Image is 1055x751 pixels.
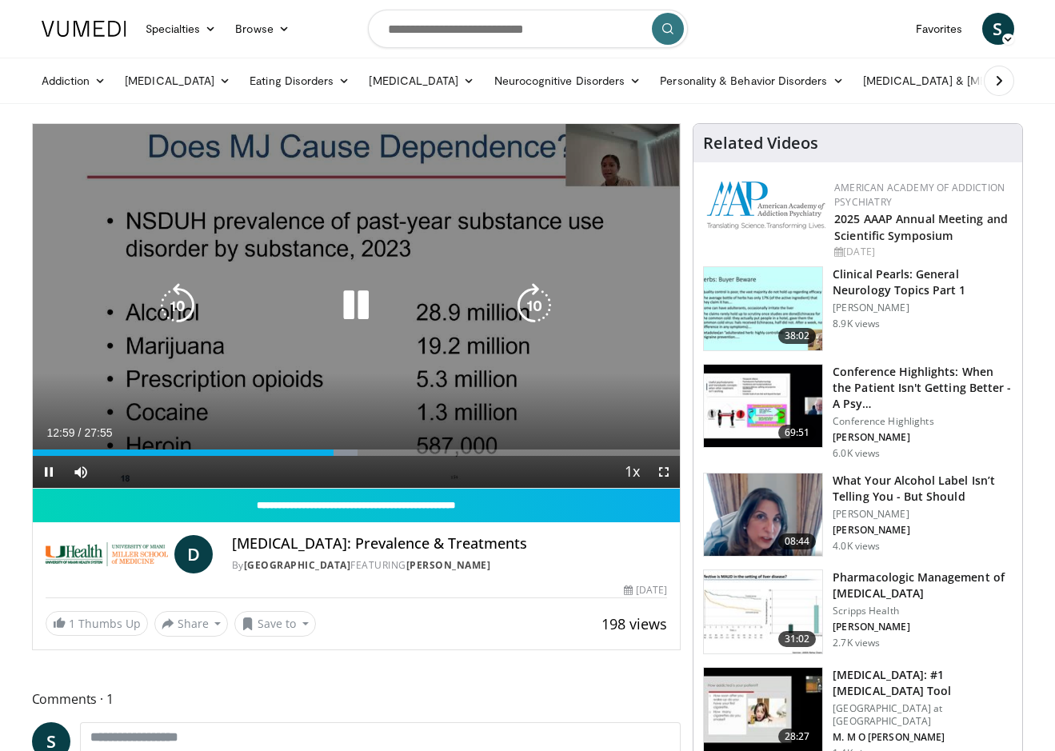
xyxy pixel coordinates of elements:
a: Personality & Behavior Disorders [650,65,853,97]
a: S [982,13,1014,45]
span: 198 views [601,614,667,633]
a: Browse [226,13,299,45]
a: 69:51 Conference Highlights: When the Patient Isn't Getting Better - A Psy… Conference Highlights... [703,364,1013,460]
button: Mute [65,456,97,488]
span: 08:44 [778,533,817,549]
p: M. M O [PERSON_NAME] [833,731,1013,744]
img: 91ec4e47-6cc3-4d45-a77d-be3eb23d61cb.150x105_q85_crop-smart_upscale.jpg [704,267,822,350]
video-js: Video Player [33,124,681,489]
div: Progress Bar [33,449,681,456]
a: [PERSON_NAME] [406,558,491,572]
p: 4.0K views [833,540,880,553]
a: American Academy of Addiction Psychiatry [834,181,1005,209]
h3: Conference Highlights: When the Patient Isn't Getting Better - A Psy… [833,364,1013,412]
span: 69:51 [778,425,817,441]
h3: What Your Alcohol Label Isn’t Telling You - But Should [833,473,1013,505]
p: Conference Highlights [833,415,1013,428]
span: 31:02 [778,631,817,647]
span: / [78,426,82,439]
button: Pause [33,456,65,488]
img: VuMedi Logo [42,21,126,37]
span: 27:55 [84,426,112,439]
a: 08:44 What Your Alcohol Label Isn’t Telling You - But Should [PERSON_NAME] [PERSON_NAME] 4.0K views [703,473,1013,557]
h4: Related Videos [703,134,818,153]
img: b20a009e-c028-45a8-b15f-eefb193e12bc.150x105_q85_crop-smart_upscale.jpg [704,570,822,653]
div: [DATE] [624,583,667,597]
p: [PERSON_NAME] [833,621,1013,633]
p: 2.7K views [833,637,880,649]
span: 38:02 [778,328,817,344]
img: University of Miami [46,535,168,573]
p: Scripps Health [833,605,1013,617]
img: f7c290de-70ae-47e0-9ae1-04035161c232.png.150x105_q85_autocrop_double_scale_upscale_version-0.2.png [706,181,826,230]
img: 4362ec9e-0993-4580-bfd4-8e18d57e1d49.150x105_q85_crop-smart_upscale.jpg [704,365,822,448]
span: 28:27 [778,729,817,745]
a: 38:02 Clinical Pearls: General Neurology Topics Part 1 [PERSON_NAME] 8.9K views [703,266,1013,351]
span: 12:59 [47,426,75,439]
span: 1 [69,616,75,631]
a: 1 Thumbs Up [46,611,148,636]
p: [PERSON_NAME] [833,431,1013,444]
button: Fullscreen [648,456,680,488]
p: [PERSON_NAME] [833,508,1013,521]
button: Share [154,611,229,637]
a: D [174,535,213,573]
img: 88f7a9dd-1da1-4c5c-8011-5b3372b18c1f.150x105_q85_crop-smart_upscale.jpg [704,668,822,751]
p: [PERSON_NAME] [833,524,1013,537]
button: Save to [234,611,316,637]
h3: Pharmacologic Management of [MEDICAL_DATA] [833,569,1013,601]
button: Playback Rate [616,456,648,488]
a: Eating Disorders [240,65,359,97]
h3: [MEDICAL_DATA]: #1 [MEDICAL_DATA] Tool [833,667,1013,699]
div: [DATE] [834,245,1009,259]
div: By FEATURING [232,558,667,573]
p: [GEOGRAPHIC_DATA] at [GEOGRAPHIC_DATA] [833,702,1013,728]
a: 31:02 Pharmacologic Management of [MEDICAL_DATA] Scripps Health [PERSON_NAME] 2.7K views [703,569,1013,654]
a: Specialties [136,13,226,45]
a: 2025 AAAP Annual Meeting and Scientific Symposium [834,211,1008,243]
p: [PERSON_NAME] [833,302,1013,314]
input: Search topics, interventions [368,10,688,48]
a: Favorites [906,13,973,45]
a: [GEOGRAPHIC_DATA] [244,558,351,572]
p: 6.0K views [833,447,880,460]
h3: Clinical Pearls: General Neurology Topics Part 1 [833,266,1013,298]
a: Addiction [32,65,116,97]
p: 8.9K views [833,318,880,330]
img: 3c46fb29-c319-40f0-ac3f-21a5db39118c.png.150x105_q85_crop-smart_upscale.png [704,473,822,557]
a: [MEDICAL_DATA] [115,65,240,97]
a: [MEDICAL_DATA] [359,65,484,97]
h4: [MEDICAL_DATA]: Prevalence & Treatments [232,535,667,553]
a: Neurocognitive Disorders [485,65,651,97]
span: Comments 1 [32,689,681,709]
